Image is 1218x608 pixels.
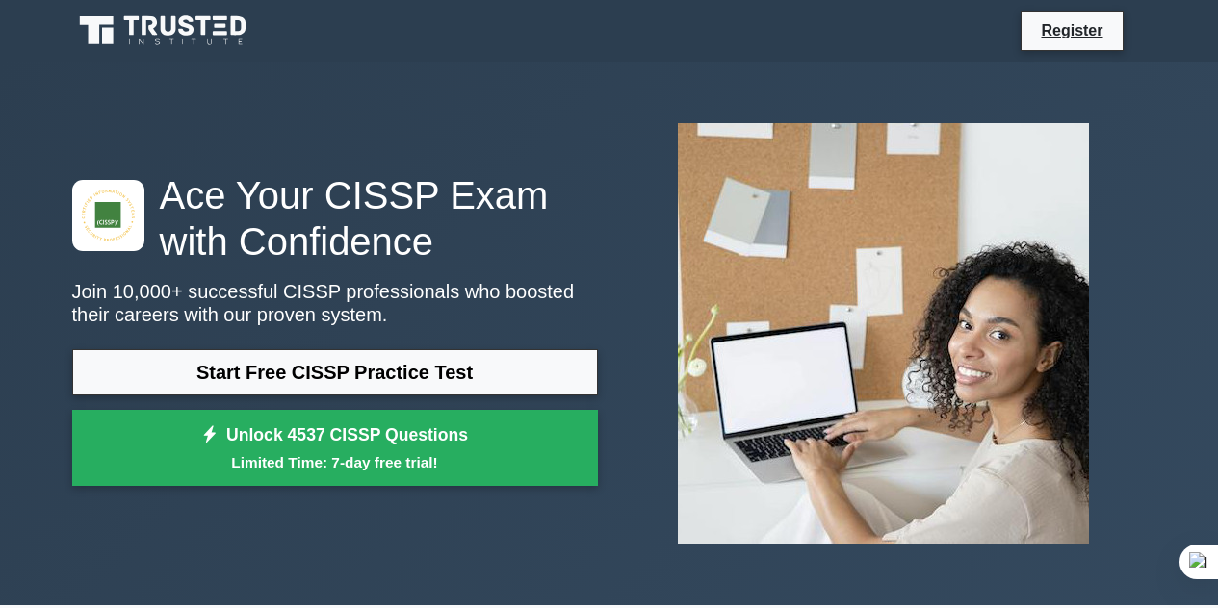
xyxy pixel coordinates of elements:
a: Unlock 4537 CISSP QuestionsLimited Time: 7-day free trial! [72,410,598,487]
p: Join 10,000+ successful CISSP professionals who boosted their careers with our proven system. [72,280,598,326]
small: Limited Time: 7-day free trial! [96,451,574,473]
a: Start Free CISSP Practice Test [72,349,598,395]
h1: Ace Your CISSP Exam with Confidence [72,172,598,265]
a: Register [1029,18,1114,42]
